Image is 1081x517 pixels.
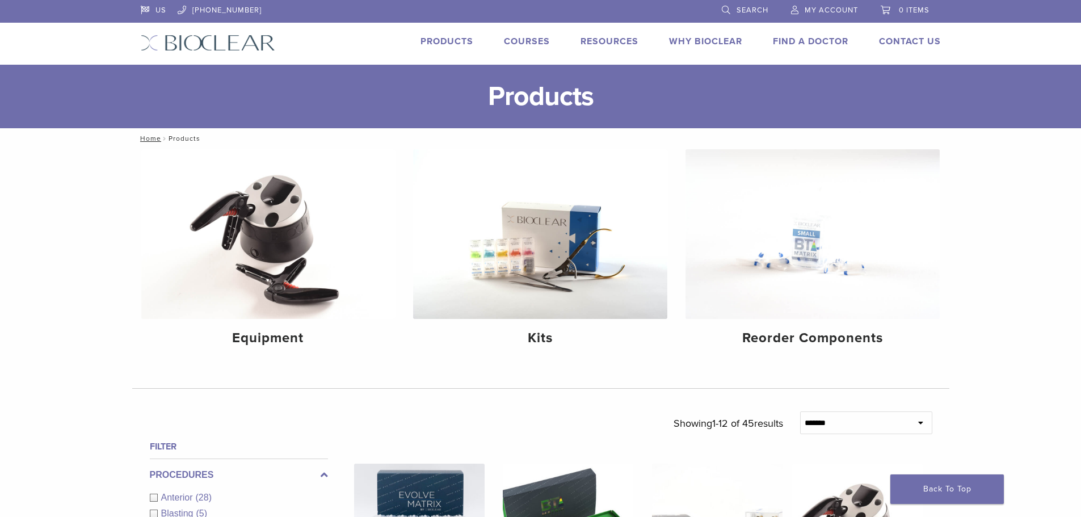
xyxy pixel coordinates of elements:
[685,149,940,319] img: Reorder Components
[132,128,949,149] nav: Products
[150,328,386,348] h4: Equipment
[879,36,941,47] a: Contact Us
[161,493,196,502] span: Anterior
[899,6,929,15] span: 0 items
[712,417,754,430] span: 1-12 of 45
[150,468,328,482] label: Procedures
[141,149,396,319] img: Equipment
[581,36,638,47] a: Resources
[141,149,396,356] a: Equipment
[150,440,328,453] h4: Filter
[413,149,667,356] a: Kits
[695,328,931,348] h4: Reorder Components
[805,6,858,15] span: My Account
[141,35,275,51] img: Bioclear
[137,134,161,142] a: Home
[669,36,742,47] a: Why Bioclear
[685,149,940,356] a: Reorder Components
[420,36,473,47] a: Products
[674,411,783,435] p: Showing results
[422,328,658,348] h4: Kits
[161,136,169,141] span: /
[890,474,1004,504] a: Back To Top
[773,36,848,47] a: Find A Doctor
[196,493,212,502] span: (28)
[737,6,768,15] span: Search
[504,36,550,47] a: Courses
[413,149,667,319] img: Kits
